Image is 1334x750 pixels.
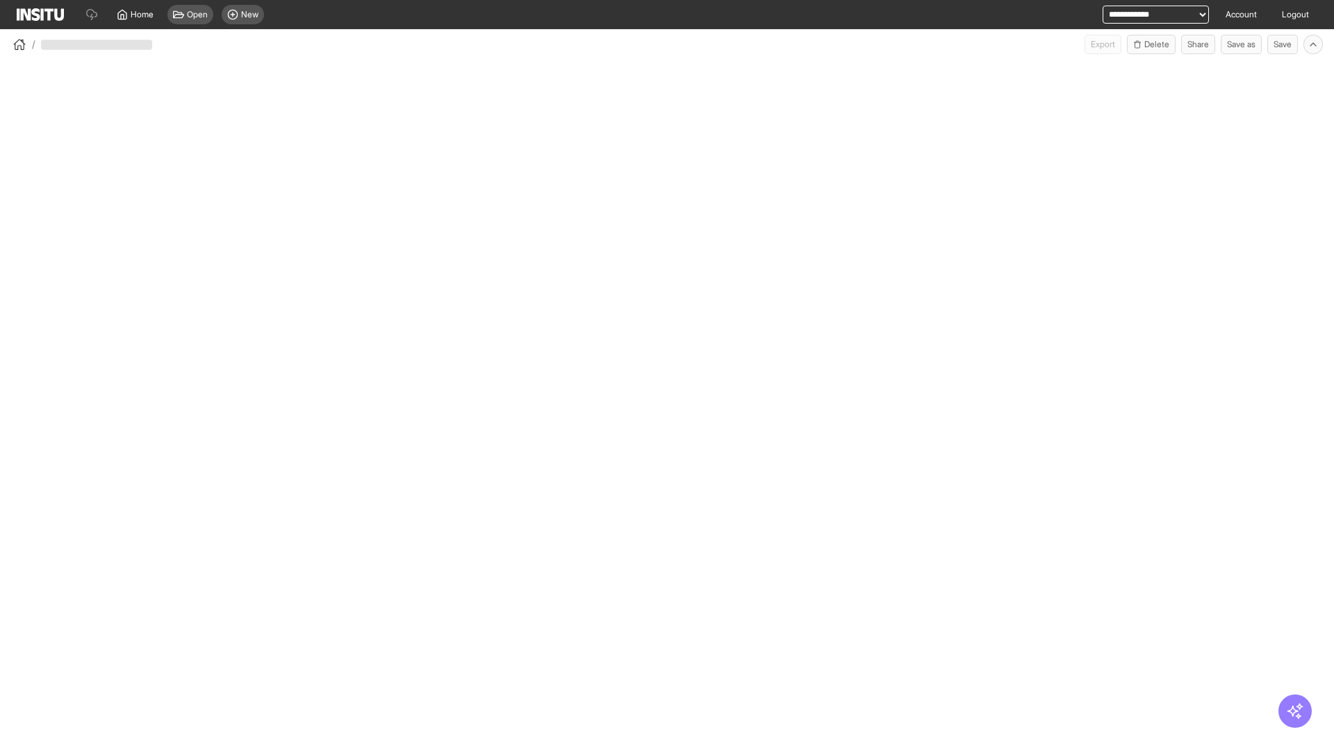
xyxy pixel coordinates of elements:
[11,36,35,53] button: /
[1085,35,1121,54] button: Export
[17,8,64,21] img: Logo
[32,37,35,51] span: /
[1181,35,1215,54] button: Share
[187,9,208,20] span: Open
[1127,35,1176,54] button: Delete
[131,9,154,20] span: Home
[1267,35,1298,54] button: Save
[1221,35,1262,54] button: Save as
[1085,35,1121,54] span: Can currently only export from Insights reports.
[241,9,258,20] span: New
